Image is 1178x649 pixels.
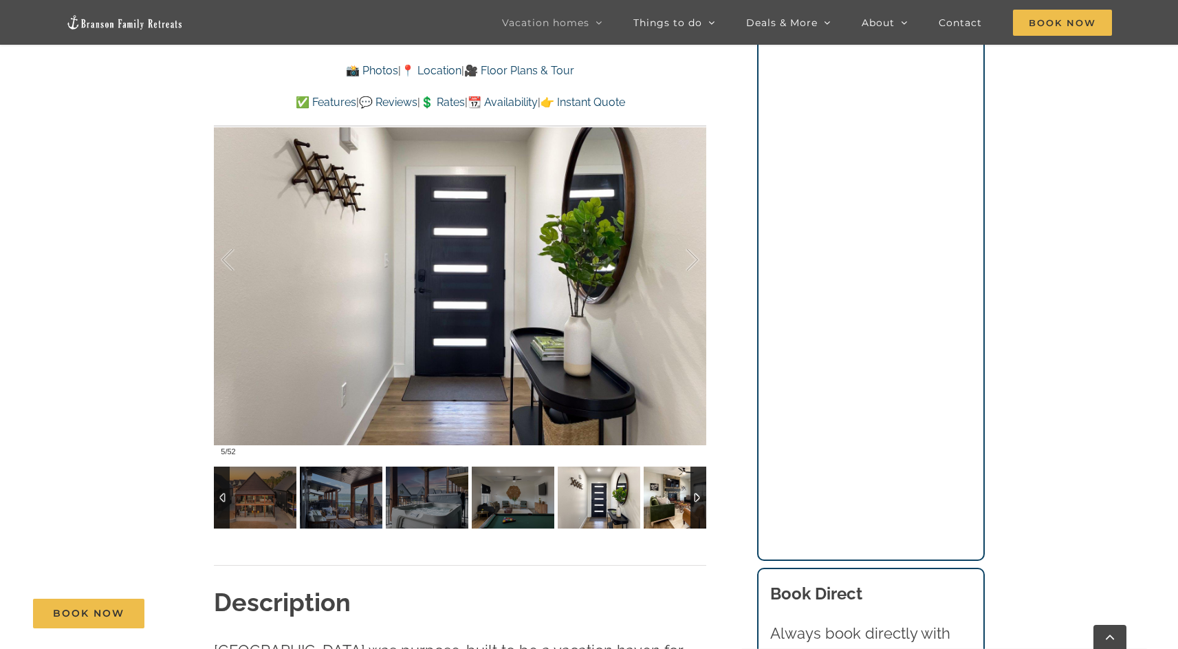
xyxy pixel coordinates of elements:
[464,64,574,77] a: 🎥 Floor Plans & Tour
[53,608,124,619] span: Book Now
[541,96,625,109] a: 👉 Instant Quote
[214,467,296,529] img: 00-Wildflower-Lodge-Rocky-Shores-summer-2023-1104-Edit-scaled.jpg-nggid041328-ngg0dyn-120x90-00f0...
[401,64,461,77] a: 📍 Location
[359,96,417,109] a: 💬 Reviews
[214,62,706,80] p: | |
[296,96,356,109] a: ✅ Features
[472,467,554,529] img: 08-Wildflower-Lodge-at-Table-Rock-Lake-Branson-Family-Retreats-vacation-home-rental-1101-scaled.j...
[746,18,818,28] span: Deals & More
[633,18,702,28] span: Things to do
[386,467,468,529] img: 09-Wildflower-Lodge-lake-view-vacation-rental-1120-Edit-scaled.jpg-nggid041311-ngg0dyn-120x90-00f...
[33,599,144,628] a: Book Now
[770,56,971,525] iframe: Booking/Inquiry Widget
[502,18,589,28] span: Vacation homes
[300,467,382,529] img: 05-Wildflower-Lodge-at-Table-Rock-Lake-Branson-Family-Retreats-vacation-home-rental-1139-scaled.j...
[214,588,351,617] strong: Description
[558,467,640,529] img: 01-Wildflower-Lodge-at-Table-Rock-Lake-Branson-Family-Retreats-vacation-home-rental-1151-scaled.j...
[644,467,726,529] img: 02-Wildflower-Lodge-at-Table-Rock-Lake-Branson-Family-Retreats-vacation-home-rental-1123-scaled.j...
[1013,10,1112,36] span: Book Now
[420,96,465,109] a: 💲 Rates
[862,18,895,28] span: About
[346,64,398,77] a: 📸 Photos
[468,96,538,109] a: 📆 Availability
[66,14,183,30] img: Branson Family Retreats Logo
[939,18,982,28] span: Contact
[214,94,706,111] p: | | | |
[770,584,862,604] b: Book Direct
